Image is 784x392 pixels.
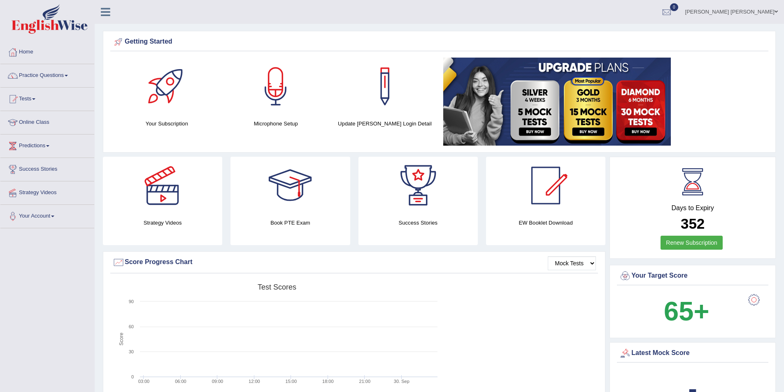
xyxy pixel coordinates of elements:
text: 03:00 [138,379,150,384]
div: Your Target Score [619,270,766,282]
h4: Update [PERSON_NAME] Login Detail [335,119,435,128]
text: 60 [129,324,134,329]
h4: Success Stories [358,218,478,227]
a: Success Stories [0,158,94,179]
text: 15:00 [286,379,297,384]
div: Score Progress Chart [112,256,596,269]
a: Your Account [0,205,94,225]
div: Getting Started [112,36,766,48]
a: Strategy Videos [0,181,94,202]
a: Predictions [0,135,94,155]
text: 30 [129,349,134,354]
a: Renew Subscription [661,236,723,250]
a: Tests [0,88,94,108]
img: small5.jpg [443,58,671,146]
span: 0 [670,3,678,11]
text: 06:00 [175,379,186,384]
tspan: Test scores [258,283,296,291]
text: 0 [131,374,134,379]
text: 18:00 [322,379,334,384]
h4: Your Subscription [116,119,217,128]
text: 21:00 [359,379,371,384]
text: 09:00 [212,379,223,384]
b: 65+ [664,296,709,326]
text: 90 [129,299,134,304]
h4: EW Booklet Download [486,218,605,227]
h4: Microphone Setup [226,119,326,128]
text: 12:00 [249,379,260,384]
tspan: 30. Sep [394,379,409,384]
b: 352 [681,216,705,232]
a: Home [0,41,94,61]
div: Latest Mock Score [619,347,766,360]
h4: Strategy Videos [103,218,222,227]
h4: Book PTE Exam [230,218,350,227]
tspan: Score [119,332,124,346]
h4: Days to Expiry [619,204,766,212]
a: Practice Questions [0,64,94,85]
a: Online Class [0,111,94,132]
